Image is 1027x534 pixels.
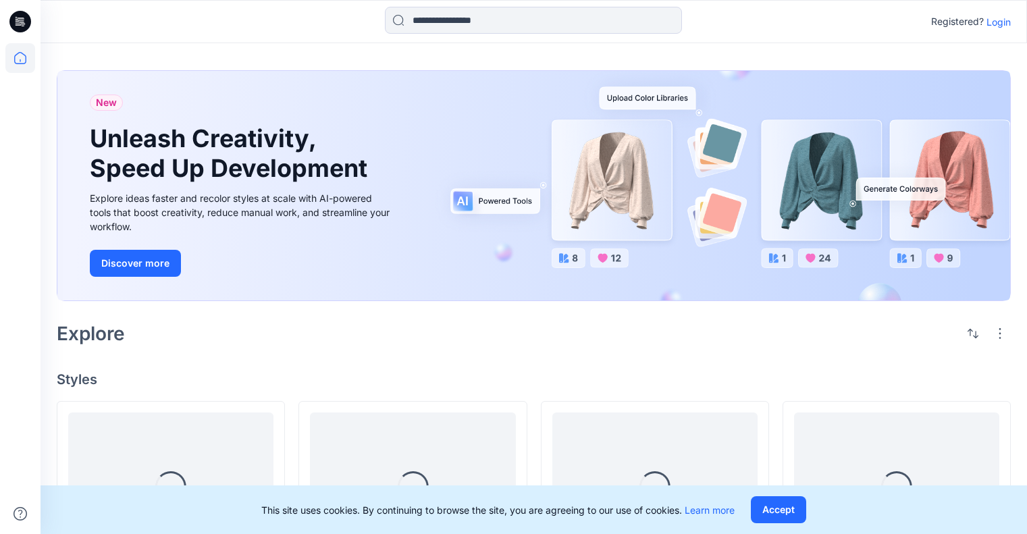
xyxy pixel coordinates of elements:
[261,503,735,517] p: This site uses cookies. By continuing to browse the site, you are agreeing to our use of cookies.
[685,504,735,516] a: Learn more
[57,371,1011,388] h4: Styles
[986,15,1011,29] p: Login
[931,14,984,30] p: Registered?
[96,95,117,111] span: New
[57,323,125,344] h2: Explore
[90,250,181,277] button: Discover more
[751,496,806,523] button: Accept
[90,250,394,277] a: Discover more
[90,124,373,182] h1: Unleash Creativity, Speed Up Development
[90,191,394,234] div: Explore ideas faster and recolor styles at scale with AI-powered tools that boost creativity, red...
